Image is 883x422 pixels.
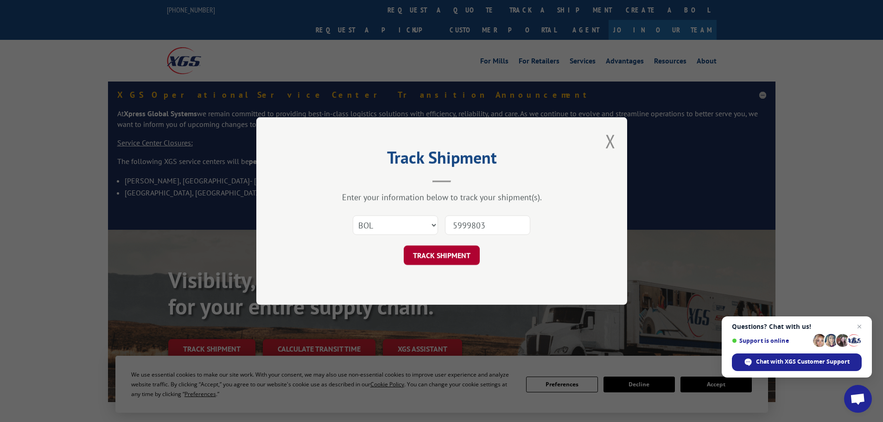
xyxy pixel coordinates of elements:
[445,215,530,235] input: Number(s)
[404,246,480,265] button: TRACK SHIPMENT
[756,358,850,366] span: Chat with XGS Customer Support
[732,337,810,344] span: Support is online
[303,192,581,202] div: Enter your information below to track your shipment(s).
[303,151,581,169] h2: Track Shipment
[732,353,862,371] span: Chat with XGS Customer Support
[732,323,862,330] span: Questions? Chat with us!
[605,129,616,153] button: Close modal
[844,385,872,413] a: Open chat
